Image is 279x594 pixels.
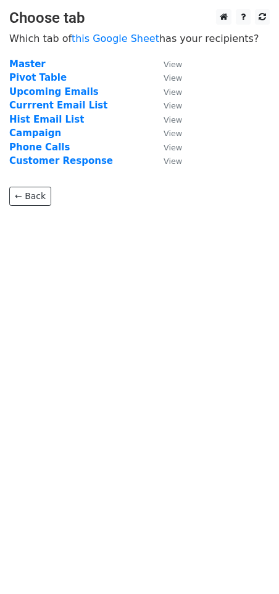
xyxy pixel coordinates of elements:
[151,86,182,97] a: View
[9,114,84,125] a: Hist Email List
[164,101,182,110] small: View
[164,87,182,97] small: View
[151,128,182,139] a: View
[9,142,70,153] a: Phone Calls
[164,129,182,138] small: View
[164,73,182,83] small: View
[9,9,270,27] h3: Choose tab
[9,32,270,45] p: Which tab of has your recipients?
[164,157,182,166] small: View
[9,72,67,83] a: Pivot Table
[151,100,182,111] a: View
[9,59,46,70] a: Master
[9,128,61,139] a: Campaign
[72,33,159,44] a: this Google Sheet
[151,114,182,125] a: View
[9,187,51,206] a: ← Back
[217,535,279,594] iframe: Chat Widget
[151,142,182,153] a: View
[151,155,182,166] a: View
[164,60,182,69] small: View
[151,59,182,70] a: View
[9,155,113,166] a: Customer Response
[151,72,182,83] a: View
[9,86,99,97] a: Upcoming Emails
[164,143,182,152] small: View
[9,100,107,111] a: Currrent Email List
[164,115,182,124] small: View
